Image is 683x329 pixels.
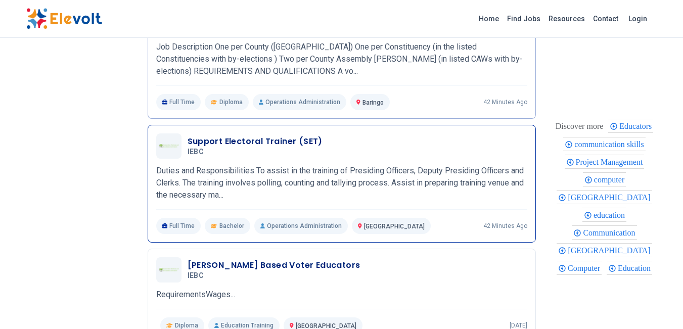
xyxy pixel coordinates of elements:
a: Resources [544,11,589,27]
p: Operations Administration [254,218,348,234]
img: IEBC [159,144,179,148]
p: RequirementsWages... [156,289,527,301]
span: communication skills [574,140,647,149]
h3: [PERSON_NAME] Based Voter Educators [188,259,360,271]
span: Education [618,264,654,272]
h3: Support Electoral Trainer (SET) [188,135,323,148]
p: Operations Administration [253,94,346,110]
span: Baringo [362,99,384,106]
div: Education [607,261,652,275]
div: communication skills [563,137,645,151]
span: Educators [619,122,655,130]
span: computer [594,175,627,184]
p: 42 minutes ago [483,98,527,106]
a: IEBCSupport Electoral Trainer (SET)IEBCDuties and Responsibilities To assist in the training of P... [156,133,527,234]
img: IEBC [159,268,179,272]
div: Nairobi City [557,190,652,204]
a: Home [475,11,503,27]
div: Computer [557,261,602,275]
span: Bachelor [219,222,244,230]
p: 42 minutes ago [483,222,527,230]
div: Educators [608,119,653,133]
p: Duties and Responsibilities To assist in the training of Presiding Officers, Deputy Presiding Off... [156,165,527,201]
span: [GEOGRAPHIC_DATA] [568,193,653,202]
span: [GEOGRAPHIC_DATA] [364,223,425,230]
span: education [594,211,628,219]
span: Computer [568,264,603,272]
div: Communication [572,225,636,240]
img: Elevolt [26,8,102,29]
a: Contact [589,11,622,27]
div: Nairobi [557,243,652,257]
a: Login [622,9,653,29]
span: IEBC [188,148,204,157]
div: These are topics related to the article that might interest you [556,119,604,133]
p: Full Time [156,94,201,110]
a: Find Jobs [503,11,544,27]
span: Project Management [576,158,646,166]
div: education [582,208,626,222]
span: Communication [583,228,638,237]
p: Full Time [156,218,201,234]
a: IEBCVoter EducatorIEBCJob Description One per County ([GEOGRAPHIC_DATA]) One per Constituency (in... [156,10,527,110]
span: [GEOGRAPHIC_DATA] [568,246,653,255]
div: Project Management [565,155,645,169]
span: IEBC [188,271,204,280]
div: computer [583,172,626,186]
p: Job Description One per County ([GEOGRAPHIC_DATA]) One per Constituency (in the listed Constituen... [156,41,527,77]
span: Diploma [219,98,243,106]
